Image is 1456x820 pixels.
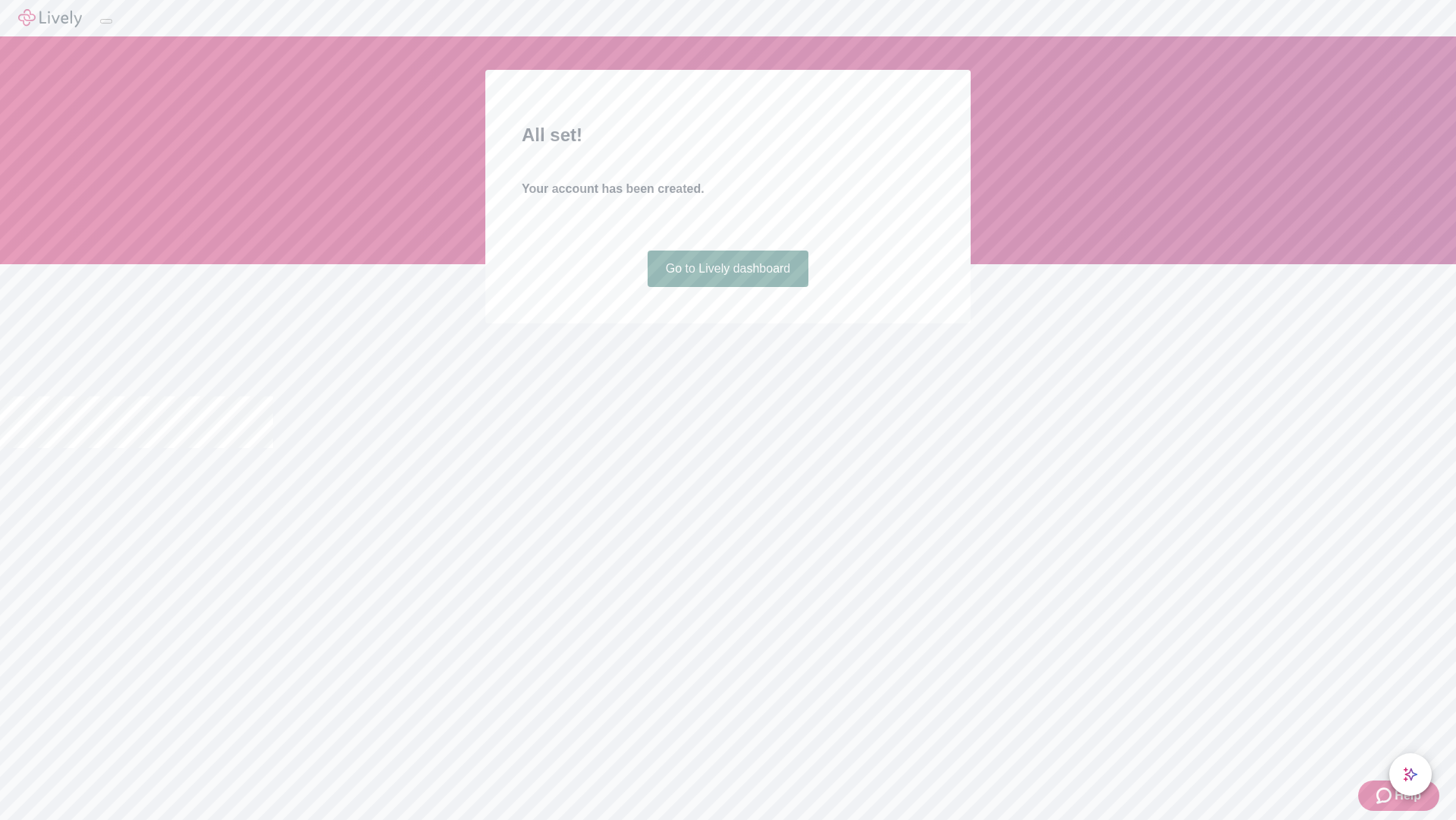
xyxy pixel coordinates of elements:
[648,251,809,287] a: Go to Lively dashboard
[1395,787,1421,805] span: Help
[1403,767,1418,782] svg: Lively AI Assistant
[1358,781,1439,811] button: Zendesk support iconHelp
[1376,787,1395,805] svg: Zendesk support icon
[18,9,82,27] img: Lively
[522,180,934,198] h4: Your account has been created.
[522,121,934,149] h2: All set!
[1389,753,1432,796] button: chat
[100,19,112,24] button: Log out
